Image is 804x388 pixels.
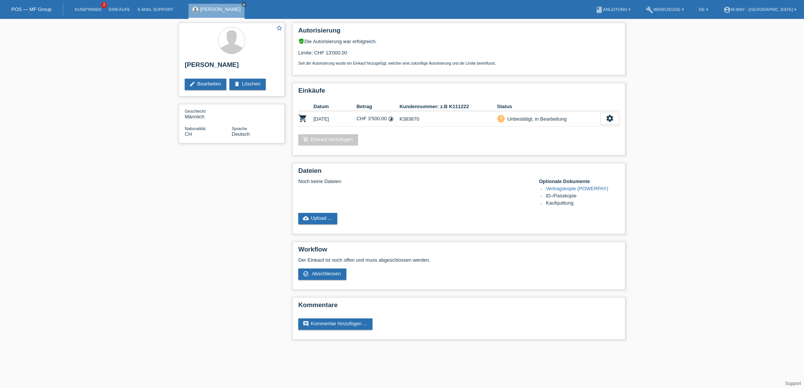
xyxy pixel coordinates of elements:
[185,109,206,113] span: Geschlecht
[357,102,400,111] th: Betrag
[298,87,619,98] h2: Einkäufe
[298,61,619,65] p: Seit der Autorisierung wurde ein Einkauf hinzugefügt, welcher eine zukünftige Autorisierung und d...
[298,167,619,178] h2: Dateien
[298,213,337,224] a: cloud_uploadUpload ...
[189,81,195,87] i: edit
[388,116,394,122] i: Fixe Raten (12 Raten)
[234,81,240,87] i: delete
[298,318,372,330] a: commentKommentar hinzufügen ...
[298,38,304,44] i: verified_user
[71,7,105,12] a: Kund*innen
[546,186,608,191] a: Vertragskopie (POWERPAY)
[298,38,619,44] div: Die Autorisierung war erfolgreich.
[303,215,309,221] i: cloud_upload
[185,131,192,137] span: Schweiz
[298,114,307,123] i: POSP00028721
[313,111,357,127] td: [DATE]
[303,321,309,327] i: comment
[276,25,283,31] i: star_border
[399,102,497,111] th: Kundennummer: z.B K111222
[546,200,619,207] li: Kaufquittung
[303,271,309,277] i: check_circle_outline
[399,111,497,127] td: K383670
[298,44,619,65] div: Limite: CHF 13'000.00
[101,2,107,8] span: 2
[11,6,51,12] a: POS — MF Group
[200,6,241,12] a: [PERSON_NAME]
[723,6,731,14] i: account_circle
[298,178,530,184] div: Noch keine Dateien
[232,131,250,137] span: Deutsch
[242,2,247,7] a: close
[298,268,346,280] a: check_circle_outline Abschliessen
[312,271,341,276] span: Abschliessen
[298,246,619,257] h2: Workflow
[695,7,712,12] a: DE ▾
[505,115,567,123] div: Unbestätigt, in Bearbeitung
[185,61,279,73] h2: [PERSON_NAME]
[105,7,134,12] a: Einkäufe
[242,3,246,6] i: close
[298,27,619,38] h2: Autorisierung
[497,102,600,111] th: Status
[298,134,358,146] a: add_shopping_cartEinkauf hinzufügen
[499,116,504,121] i: priority_high
[232,126,247,131] span: Sprache
[546,193,619,200] li: ID-/Passkopie
[606,114,614,123] i: settings
[185,126,206,131] span: Nationalität
[646,6,653,14] i: build
[298,257,619,263] p: Der Einkauf ist noch offen und muss abgeschlossen werden.
[785,381,801,386] a: Support
[313,102,357,111] th: Datum
[357,111,400,127] td: CHF 3'500.00
[185,108,232,120] div: Männlich
[595,6,603,14] i: book
[185,79,226,90] a: editBearbeiten
[592,7,634,12] a: bookAnleitung ▾
[303,137,309,143] i: add_shopping_cart
[720,7,800,12] a: account_circlem-way - [GEOGRAPHIC_DATA] ▾
[642,7,688,12] a: buildWerkzeuge ▾
[539,178,619,184] h4: Optionale Dokumente
[276,25,283,33] a: star_border
[134,7,177,12] a: E-Mail Support
[229,79,266,90] a: deleteLöschen
[298,301,619,313] h2: Kommentare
